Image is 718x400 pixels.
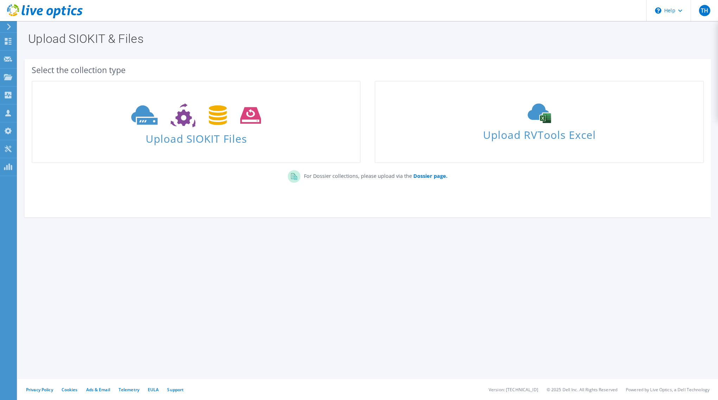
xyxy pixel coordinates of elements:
[699,5,710,16] span: TH
[62,387,78,393] a: Cookies
[167,387,184,393] a: Support
[489,387,538,393] li: Version: [TECHNICAL_ID]
[26,387,53,393] a: Privacy Policy
[547,387,617,393] li: © 2025 Dell Inc. All Rights Reserved
[86,387,110,393] a: Ads & Email
[148,387,159,393] a: EULA
[412,173,447,179] a: Dossier page.
[375,81,704,163] a: Upload RVTools Excel
[32,81,361,163] a: Upload SIOKIT Files
[626,387,710,393] li: Powered by Live Optics, a Dell Technology
[32,129,360,144] span: Upload SIOKIT Files
[300,170,447,180] p: For Dossier collections, please upload via the
[32,66,704,74] div: Select the collection type
[375,125,703,141] span: Upload RVTools Excel
[28,33,704,45] h1: Upload SIOKIT & Files
[655,7,661,14] svg: \n
[119,387,139,393] a: Telemetry
[413,173,447,179] b: Dossier page.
